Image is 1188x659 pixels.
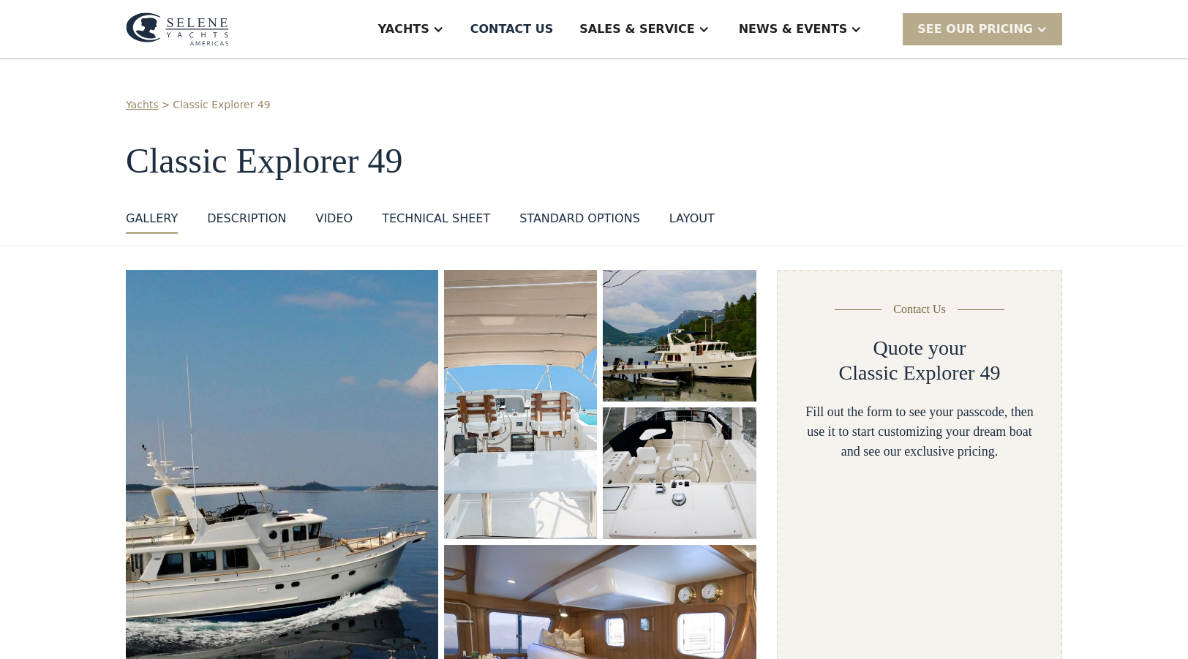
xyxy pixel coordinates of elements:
[603,270,756,402] img: 50 foot motor yacht
[382,210,490,227] div: Technical sheet
[893,301,946,318] div: Contact Us
[173,97,270,113] a: Classic Explorer 49
[603,407,756,539] img: 50 foot motor yacht
[739,20,848,38] div: News & EVENTS
[519,210,640,227] div: standard options
[126,142,1062,181] h1: Classic Explorer 49
[903,13,1062,45] div: SEE Our Pricing
[315,210,353,234] a: VIDEO
[126,97,159,113] a: Yachts
[519,210,640,234] a: standard options
[162,97,170,113] div: >
[126,12,229,46] img: logo
[126,210,178,234] a: GALLERY
[382,210,490,234] a: Technical sheet
[470,20,554,38] div: Contact US
[603,407,756,539] a: open lightbox
[839,361,1001,385] h2: Classic Explorer 49
[207,210,286,227] div: DESCRIPTION
[669,210,715,234] a: layout
[315,210,353,227] div: VIDEO
[873,336,966,361] h2: Quote your
[917,20,1033,38] div: SEE Our Pricing
[579,20,694,38] div: Sales & Service
[444,270,597,539] a: open lightbox
[603,270,756,402] a: open lightbox
[378,20,429,38] div: Yachts
[802,402,1037,462] div: Fill out the form to see your passcode, then use it to start customizing your dream boat and see ...
[669,210,715,227] div: layout
[126,210,178,227] div: GALLERY
[207,210,286,234] a: DESCRIPTION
